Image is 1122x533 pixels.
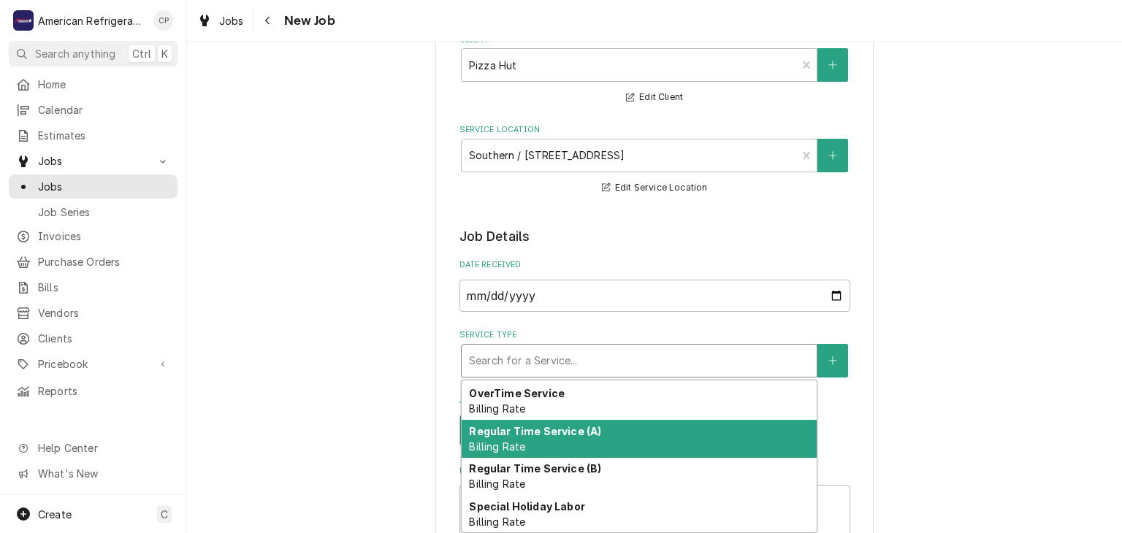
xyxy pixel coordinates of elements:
[459,329,850,377] div: Service Type
[9,175,178,199] a: Jobs
[38,179,170,194] span: Jobs
[38,229,170,244] span: Invoices
[13,10,34,31] div: American Refrigeration LLC's Avatar
[459,227,850,246] legend: Job Details
[38,77,170,92] span: Home
[9,275,178,299] a: Bills
[132,46,151,61] span: Ctrl
[280,11,335,31] span: New Job
[459,124,850,136] label: Service Location
[9,301,178,325] a: Vendors
[9,379,178,403] a: Reports
[817,139,848,172] button: Create New Location
[817,344,848,377] button: Create New Service
[9,72,178,96] a: Home
[38,466,169,481] span: What's New
[9,250,178,274] a: Purchase Orders
[9,200,178,224] a: Job Series
[600,179,710,197] button: Edit Service Location
[38,356,148,372] span: Pricebook
[35,46,115,61] span: Search anything
[828,150,837,161] svg: Create New Location
[38,331,170,346] span: Clients
[9,326,178,350] a: Clients
[38,102,170,118] span: Calendar
[9,352,178,376] a: Go to Pricebook
[38,280,170,295] span: Bills
[38,153,148,169] span: Jobs
[469,425,601,437] strong: Regular Time Service (A)
[459,395,850,407] label: Job Type
[9,436,178,460] a: Go to Help Center
[9,123,178,147] a: Estimates
[9,224,178,248] a: Invoices
[459,280,850,312] input: yyyy-mm-dd
[13,10,34,31] div: A
[191,9,250,33] a: Jobs
[459,395,850,447] div: Job Type
[219,13,244,28] span: Jobs
[469,500,584,513] strong: Special Holiday Labor
[459,124,850,196] div: Service Location
[38,440,169,456] span: Help Center
[9,149,178,173] a: Go to Jobs
[459,329,850,341] label: Service Type
[38,13,145,28] div: American Refrigeration LLC
[828,356,837,366] svg: Create New Service
[469,440,525,453] span: Billing Rate
[38,508,72,521] span: Create
[38,204,170,220] span: Job Series
[469,387,565,399] strong: OverTime Service
[817,48,848,82] button: Create New Client
[9,98,178,122] a: Calendar
[153,10,174,31] div: CP
[38,305,170,321] span: Vendors
[161,46,168,61] span: K
[459,34,850,107] div: Client
[38,128,170,143] span: Estimates
[624,88,685,107] button: Edit Client
[9,461,178,486] a: Go to What's New
[469,515,525,528] span: Billing Rate
[38,383,170,399] span: Reports
[459,259,850,271] label: Date Received
[9,41,178,66] button: Search anythingCtrlK
[459,465,850,477] label: Reason For Call
[153,10,174,31] div: Cordel Pyle's Avatar
[256,9,280,32] button: Navigate back
[469,402,525,415] span: Billing Rate
[469,462,601,475] strong: Regular Time Service (B)
[161,507,168,522] span: C
[469,478,525,490] span: Billing Rate
[459,259,850,311] div: Date Received
[828,60,837,70] svg: Create New Client
[38,254,170,269] span: Purchase Orders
